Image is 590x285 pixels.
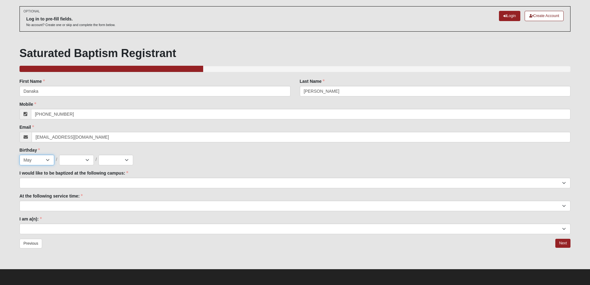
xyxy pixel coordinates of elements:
small: OPTIONAL [24,9,40,14]
a: Login [499,11,520,21]
a: Next [555,239,570,248]
label: Last Name [300,78,325,84]
h6: Log in to pre-fill fields. [26,16,116,22]
label: I am a(n): [20,216,42,222]
label: First Name [20,78,45,84]
label: At the following service time: [20,193,83,199]
span: / [56,156,57,163]
h1: Saturated Baptism Registrant [20,47,571,60]
span: / [96,156,97,163]
p: No account? Create one or skip and complete the form below. [26,23,116,27]
a: Create Account [525,11,564,21]
label: I would like to be baptized at the following campus: [20,170,128,176]
label: Email [20,124,34,130]
a: Previous [20,239,42,248]
label: Mobile [20,101,36,107]
label: Birthday [20,147,40,153]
